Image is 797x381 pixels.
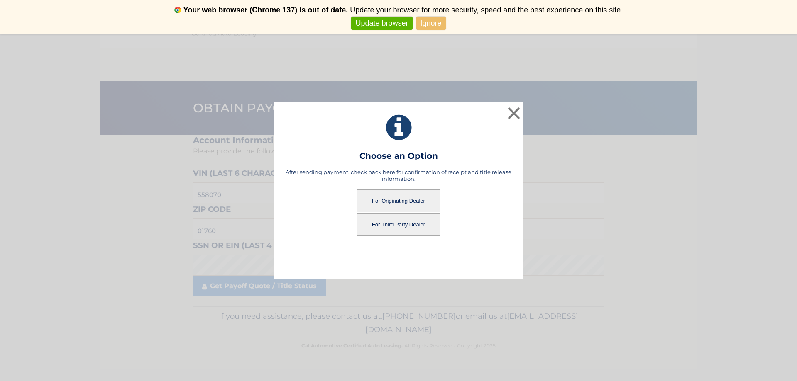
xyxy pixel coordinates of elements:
[284,169,513,182] h5: After sending payment, check back here for confirmation of receipt and title release information.
[351,17,412,30] a: Update browser
[357,213,440,236] button: For Third Party Dealer
[357,189,440,212] button: For Originating Dealer
[416,17,446,30] a: Ignore
[183,6,348,14] b: Your web browser (Chrome 137) is out of date.
[359,151,438,165] h3: Choose an Option
[350,6,623,14] span: Update your browser for more security, speed and the best experience on this site.
[506,105,522,121] button: ×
